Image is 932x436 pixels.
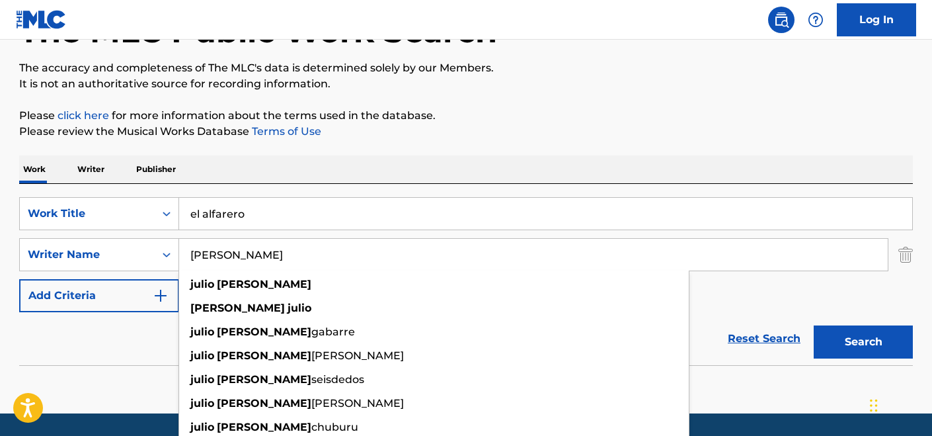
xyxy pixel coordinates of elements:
a: Reset Search [721,324,807,353]
strong: [PERSON_NAME] [190,302,285,314]
span: chuburu [311,421,358,433]
p: It is not an authoritative source for recording information. [19,76,913,92]
span: seisdedos [311,373,364,386]
p: Please for more information about the terms used in the database. [19,108,913,124]
a: click here [58,109,109,122]
p: Work [19,155,50,183]
strong: julio [190,326,214,338]
img: Delete Criterion [898,238,913,271]
strong: [PERSON_NAME] [217,421,311,433]
span: gabarre [311,326,355,338]
div: Writer Name [28,247,147,263]
strong: julio [190,397,214,410]
p: Publisher [132,155,180,183]
strong: [PERSON_NAME] [217,373,311,386]
button: Search [814,326,913,359]
strong: julio [190,278,214,290]
img: 9d2ae6d4665cec9f34b9.svg [153,288,169,304]
strong: julio [190,373,214,386]
a: Terms of Use [249,125,321,138]
p: Please review the Musical Works Database [19,124,913,140]
img: help [808,12,824,28]
strong: [PERSON_NAME] [217,349,311,362]
strong: julio [288,302,311,314]
button: Add Criteria [19,279,179,312]
p: The accuracy and completeness of The MLC's data is determined solely by our Members. [19,60,913,76]
strong: [PERSON_NAME] [217,397,311,410]
a: Public Search [768,7,795,33]
strong: julio [190,421,214,433]
img: search [773,12,789,28]
a: Log In [837,3,916,36]
div: Work Title [28,206,147,222]
strong: [PERSON_NAME] [217,326,311,338]
iframe: Chat Widget [866,372,932,436]
span: [PERSON_NAME] [311,397,404,410]
strong: [PERSON_NAME] [217,278,311,290]
form: Search Form [19,197,913,365]
p: Writer [73,155,108,183]
div: Drag [870,386,878,425]
img: MLC Logo [16,10,67,29]
span: [PERSON_NAME] [311,349,404,362]
div: Help [802,7,829,33]
strong: julio [190,349,214,362]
